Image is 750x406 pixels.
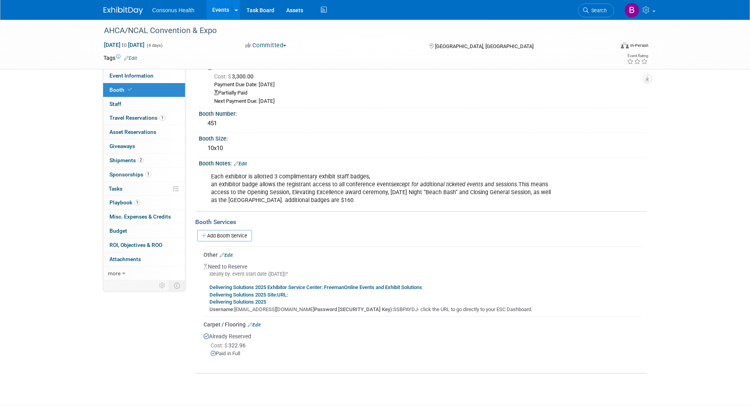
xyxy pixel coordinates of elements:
a: Edit [234,161,247,167]
div: Payment Due Date: [DATE] [214,81,641,89]
span: to [120,42,128,48]
a: Giveaways [103,139,185,153]
span: Budget [109,228,127,234]
div: Each exhibitor is allotted 3 complimentary exhibit staff badges, an exhibitor badge allows the re... [206,169,560,208]
span: more [108,270,120,276]
span: Shipments [109,157,144,163]
span: [DATE] [DATE] [104,41,145,48]
div: 451 [205,117,641,130]
a: Travel Reservations1 [103,111,185,125]
div: Event Rating [627,54,648,58]
span: Booth [109,87,133,93]
button: Committed [243,41,289,50]
span: ROI, Objectives & ROO [109,242,162,248]
a: ROI, Objectives & ROO [103,238,185,252]
a: Delivering Solutions 2025 Site:URL: [209,292,288,298]
span: Travel Reservations [109,115,165,121]
span: [GEOGRAPHIC_DATA], [GEOGRAPHIC_DATA] [435,43,533,49]
a: Edit [248,322,261,328]
div: Booth Number: [199,108,647,118]
span: Cost: $ [214,73,232,80]
a: Delivering Solutions 2025 [209,299,266,305]
span: Consonus Health [152,7,194,13]
img: Format-Inperson.png [621,42,629,48]
div: Partially Paid [214,89,641,97]
td: Toggle Event Tabs [169,280,185,291]
td: Personalize Event Tab Strip [156,280,169,291]
a: Tasks [103,182,185,196]
a: Add Booth Service [197,230,252,241]
a: Budget [103,224,185,238]
div: Ideally by: event start date ([DATE])? [204,271,641,278]
a: Shipments2 [103,154,185,167]
img: Bridget Crane [624,3,639,18]
div: Reserved [205,61,641,105]
a: Search [578,4,614,17]
div: Carpet / Flooring [204,321,641,328]
div: Other [204,251,641,259]
b: Delivering Solutions 2025 Site: [209,292,277,298]
div: Next Payment Due: [DATE] [214,98,641,105]
div: In-Person [630,43,648,48]
span: Staff [109,101,121,107]
span: (4 days) [146,43,163,48]
b: Username: [209,306,234,312]
div: Paid in Full [211,350,641,358]
div: 10x10 [205,142,641,154]
a: more [103,267,185,280]
span: Giveaways [109,143,135,149]
span: Misc. Expenses & Credits [109,213,171,220]
span: 1 [159,115,165,121]
a: Edit [220,252,233,258]
div: Already Reserved [204,328,641,364]
i: Booth reservation complete [128,87,132,92]
span: Asset Reservations [109,129,156,135]
a: Edit [124,56,137,61]
div: AHCA/NCAL Convention & Expo [101,24,602,38]
div: Booth Services [195,218,647,226]
b: URL: [277,292,288,298]
td: Tags [104,54,137,62]
span: 1 [134,200,140,206]
a: Event Information [103,69,185,83]
div: Booth Notes: [199,158,647,168]
span: Search [589,7,607,13]
span: Event Information [109,72,154,79]
span: 322.96 [211,342,249,349]
span: Playbook [109,199,140,206]
a: Playbook1 [103,196,185,209]
a: Staff [103,97,185,111]
div: [EMAIL_ADDRESS][DOMAIN_NAME] SSBPAYDJ- click the URL to go directly to your ESC Dashboard. [204,278,641,313]
a: Asset Reservations [103,125,185,139]
span: 1 [145,171,151,177]
span: Tasks [109,185,122,192]
a: Booth [103,83,185,97]
a: Attachments [103,252,185,266]
div: Need to Reserve [204,259,641,313]
div: Event Format [568,41,649,53]
div: Booth Size: [199,133,647,143]
span: Attachments [109,256,141,262]
i: except for additional ticketed events and sessions. [394,181,519,188]
b: Password [SECURITY_DATA] Key): [314,306,393,312]
span: 2 [138,157,144,163]
span: Cost: $ [211,342,228,349]
a: Misc. Expenses & Credits [103,210,185,224]
span: Sponsorships [109,171,151,178]
a: Delivering Solutions 2025 Exhibitor Service Center: FreemanOnline Events and Exhibit Solutions [209,284,422,290]
img: ExhibitDay [104,7,143,15]
a: Sponsorships1 [103,168,185,182]
span: 3,300.00 [214,73,257,80]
